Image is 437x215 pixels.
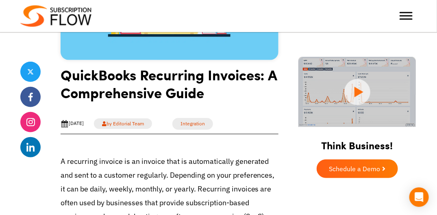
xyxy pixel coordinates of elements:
[298,129,417,155] h2: Think Business!
[172,118,213,130] a: Integration
[94,118,152,129] a: by Editorial Team
[20,5,91,27] img: Subscriptionflow
[400,12,413,20] button: Toggle Menu
[61,66,278,107] h1: QuickBooks Recurring Invoices: A Comprehensive Guide
[61,120,84,128] div: [DATE]
[317,159,398,178] a: Schedule a Demo
[329,166,380,172] span: Schedule a Demo
[409,187,429,207] div: Open Intercom Messenger
[298,57,416,127] img: intro video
